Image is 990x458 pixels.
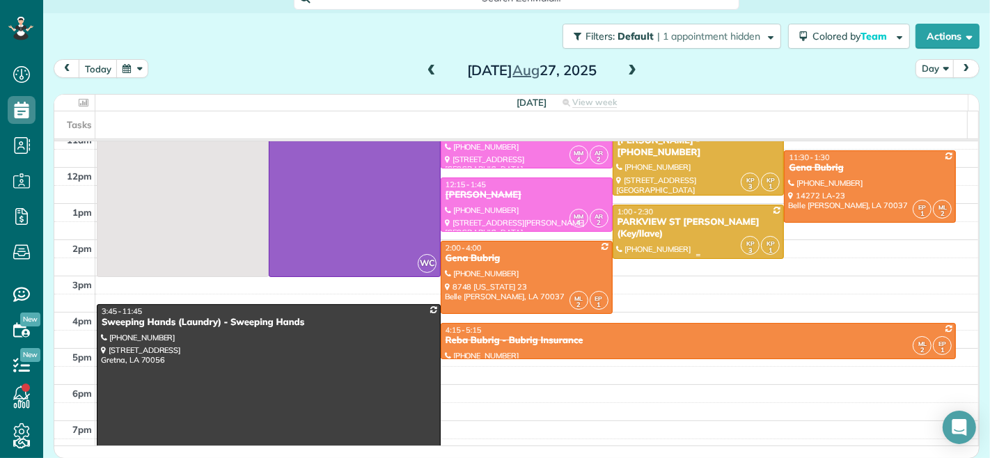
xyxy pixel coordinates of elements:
[916,24,980,49] button: Actions
[953,59,980,78] button: next
[595,149,603,157] span: AR
[789,152,829,162] span: 11:30 - 1:30
[913,344,931,357] small: 2
[918,203,926,211] span: EP
[741,244,759,258] small: 3
[618,30,654,42] span: Default
[517,97,547,108] span: [DATE]
[938,340,946,347] span: EP
[72,315,92,326] span: 4pm
[586,30,615,42] span: Filters:
[788,24,910,49] button: Colored byTeam
[101,317,437,329] div: Sweeping Hands (Laundry) - Sweeping Hands
[746,239,755,247] span: KP
[746,176,755,184] span: KP
[590,299,608,312] small: 1
[762,180,779,194] small: 1
[916,59,954,78] button: Day
[72,388,92,399] span: 6pm
[572,97,617,108] span: View week
[767,239,775,247] span: KP
[72,243,92,254] span: 2pm
[943,411,976,444] div: Open Intercom Messenger
[445,63,619,78] h2: [DATE] 27, 2025
[72,352,92,363] span: 5pm
[72,279,92,290] span: 3pm
[20,313,40,326] span: New
[574,149,583,157] span: MM
[570,299,588,312] small: 2
[861,30,889,42] span: Team
[938,203,947,211] span: ML
[657,30,760,42] span: | 1 appointment hidden
[574,212,583,220] span: MM
[67,119,92,130] span: Tasks
[934,344,951,357] small: 1
[913,207,931,221] small: 1
[918,340,927,347] span: ML
[595,212,603,220] span: AR
[67,171,92,182] span: 12pm
[79,59,118,78] button: today
[812,30,892,42] span: Colored by
[617,135,780,159] div: [PERSON_NAME] - [PHONE_NUMBER]
[445,189,608,201] div: [PERSON_NAME]
[72,207,92,218] span: 1pm
[446,180,486,189] span: 12:15 - 1:45
[934,207,951,221] small: 2
[418,254,437,273] span: WC
[595,294,603,302] span: EP
[762,244,779,258] small: 1
[445,335,952,347] div: Reba Bubrig - Bubrig Insurance
[590,216,608,230] small: 2
[563,24,781,49] button: Filters: Default | 1 appointment hidden
[618,207,654,216] span: 1:00 - 2:30
[574,294,583,302] span: ML
[72,424,92,435] span: 7pm
[445,253,608,264] div: Gena Bubrig
[446,243,482,253] span: 2:00 - 4:00
[617,216,780,240] div: PARKVIEW ST [PERSON_NAME] (Key/llave)
[54,59,80,78] button: prev
[556,24,781,49] a: Filters: Default | 1 appointment hidden
[741,180,759,194] small: 3
[788,162,952,174] div: Gena Bubrig
[570,216,588,230] small: 4
[102,306,142,316] span: 3:45 - 11:45
[512,61,540,79] span: Aug
[767,176,775,184] span: KP
[20,348,40,362] span: New
[590,153,608,166] small: 2
[570,153,588,166] small: 4
[446,325,482,335] span: 4:15 - 5:15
